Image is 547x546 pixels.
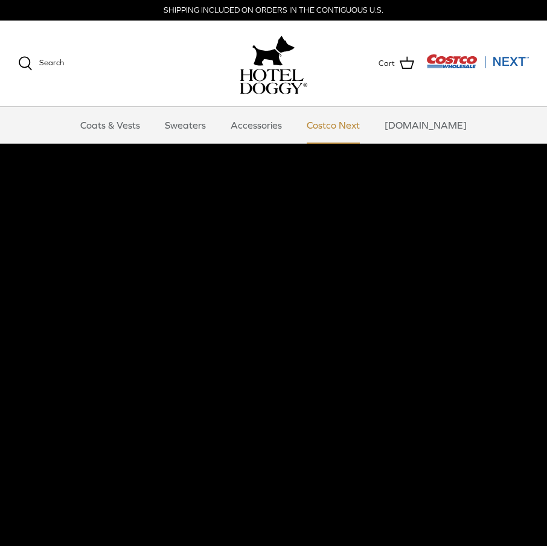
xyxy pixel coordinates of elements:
[154,107,217,143] a: Sweaters
[296,107,371,143] a: Costco Next
[240,33,307,94] a: hoteldoggy.com hoteldoggycom
[39,58,64,67] span: Search
[426,62,529,71] a: Visit Costco Next
[374,107,478,143] a: [DOMAIN_NAME]
[240,69,307,94] img: hoteldoggycom
[379,57,395,70] span: Cart
[220,107,293,143] a: Accessories
[18,56,64,71] a: Search
[426,54,529,69] img: Costco Next
[252,33,295,69] img: hoteldoggy.com
[69,107,151,143] a: Coats & Vests
[379,56,414,71] a: Cart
